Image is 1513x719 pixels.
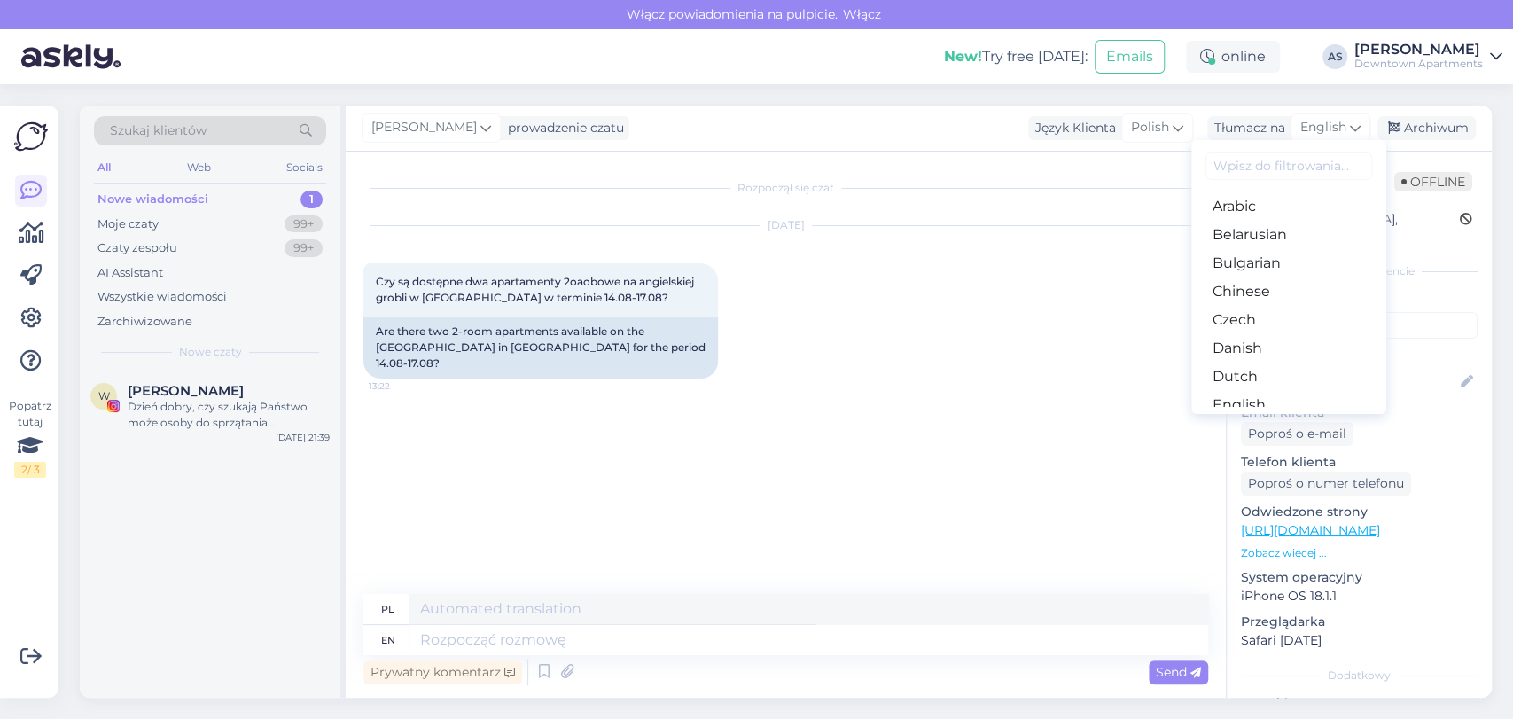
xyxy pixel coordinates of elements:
b: New! [944,48,982,65]
div: 99+ [285,215,323,233]
a: Czech [1191,306,1386,334]
div: Web [183,156,214,179]
a: [PERSON_NAME]Downtown Apartments [1354,43,1502,71]
p: Safari [DATE] [1241,631,1478,650]
p: Przeglądarka [1241,613,1478,631]
div: Are there two 2-room apartments available on the [GEOGRAPHIC_DATA] in [GEOGRAPHIC_DATA] for the p... [363,317,718,379]
p: Telefon klienta [1241,453,1478,472]
a: Dutch [1191,363,1386,391]
div: [DATE] [363,217,1208,233]
div: [PERSON_NAME] [1354,43,1483,57]
div: Popatrz tutaj [14,398,46,478]
a: Chinese [1191,277,1386,306]
span: Czy są dostępne dwa apartamenty 2oaobowe na angielskiej grobli w [GEOGRAPHIC_DATA] w terminie 14.... [376,275,697,304]
span: English [1300,118,1346,137]
div: Rozpoczął się czat [363,180,1208,196]
span: Polish [1131,118,1169,137]
div: AS [1322,44,1347,69]
div: 1 [300,191,323,208]
span: W [98,389,110,402]
a: Arabic [1191,192,1386,221]
div: Moje czaty [97,215,159,233]
span: Nowe czaty [179,344,242,360]
div: Dzień dobry, czy szukają Państwo może osoby do sprzątania apartamentu w [GEOGRAPHIC_DATA]?😊 [128,399,330,431]
div: pl [381,594,394,624]
div: Zarchiwizowane [97,313,192,331]
div: Prywatny komentarz [363,660,522,684]
p: iPhone OS 18.1.1 [1241,587,1478,606]
p: Notatki [1241,694,1478,713]
div: AI Assistant [97,264,163,282]
div: Archiwum [1377,116,1476,140]
div: 2 / 3 [14,462,46,478]
div: Socials [283,156,326,179]
span: Włącz [838,6,886,22]
p: System operacyjny [1241,568,1478,587]
div: Poproś o e-mail [1241,422,1353,446]
a: English [1191,391,1386,419]
div: Czaty zespołu [97,239,177,257]
div: 99+ [285,239,323,257]
a: Danish [1191,334,1386,363]
span: Send [1156,664,1201,680]
input: Wpisz do filtrowania... [1205,152,1372,180]
div: Nowe wiadomości [97,191,208,208]
div: [DATE] 21:39 [276,431,330,444]
img: Askly Logo [14,120,48,153]
a: [URL][DOMAIN_NAME] [1241,522,1380,538]
div: Dodatkowy [1241,668,1478,684]
div: Język Klienta [1028,119,1116,137]
div: All [94,156,114,179]
div: prowadzenie czatu [501,119,624,137]
div: Try free [DATE]: [944,46,1088,67]
p: Odwiedzone strony [1241,503,1478,521]
div: Tłumacz na [1207,119,1285,137]
a: Bulgarian [1191,249,1386,277]
span: Weronika Orłowska [128,383,244,399]
span: [PERSON_NAME] [371,118,477,137]
span: 13:22 [369,379,435,393]
button: Emails [1095,40,1165,74]
div: Wszystkie wiadomości [97,288,227,306]
div: Downtown Apartments [1354,57,1483,71]
p: Zobacz więcej ... [1241,545,1478,561]
span: Szukaj klientów [110,121,207,140]
div: en [381,625,395,655]
a: Belarusian [1191,221,1386,249]
div: online [1186,41,1280,73]
div: Poproś o numer telefonu [1241,472,1411,496]
span: Offline [1394,172,1472,191]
